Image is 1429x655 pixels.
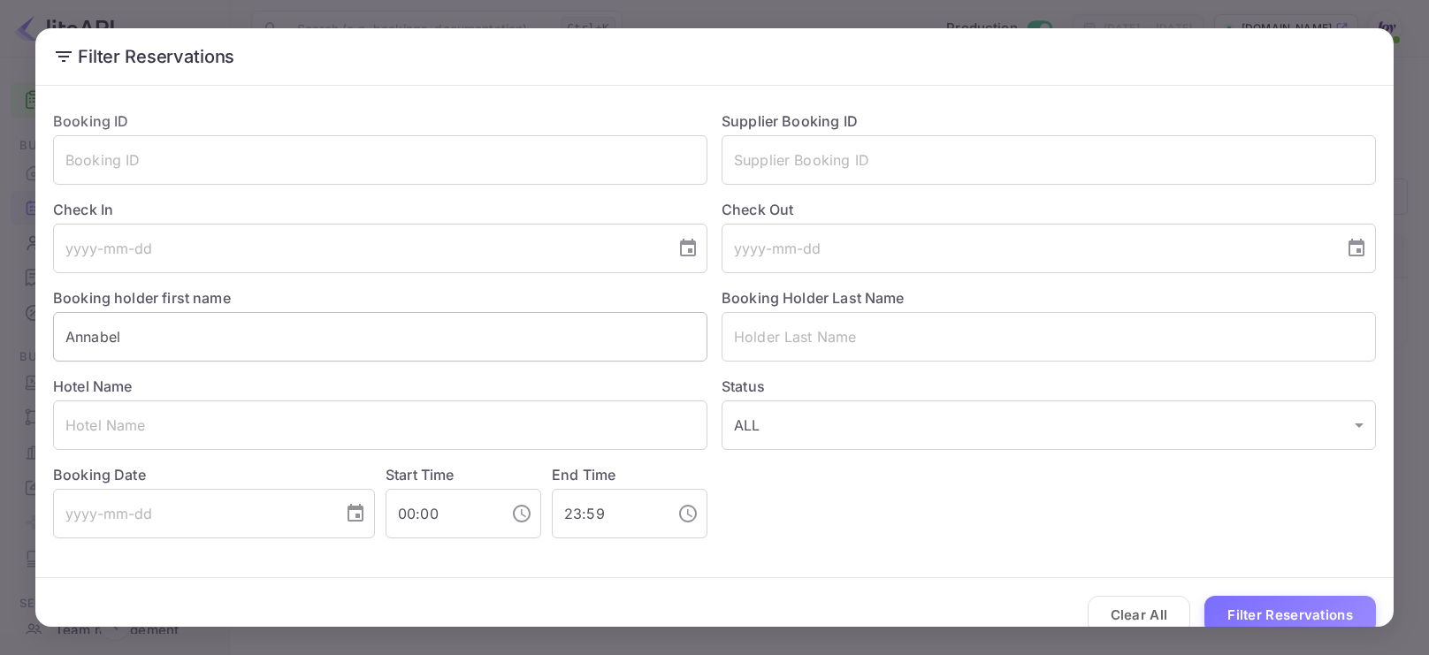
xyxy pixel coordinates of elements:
input: yyyy-mm-dd [722,224,1332,273]
input: Holder Last Name [722,312,1376,362]
div: ALL [722,400,1376,450]
input: Hotel Name [53,400,707,450]
button: Choose time, selected time is 11:59 PM [670,496,706,531]
button: Filter Reservations [1204,596,1376,634]
label: Booking Holder Last Name [722,289,905,307]
label: Status [722,376,1376,397]
label: Start Time [386,466,455,484]
input: hh:mm [386,489,497,538]
label: Check In [53,199,707,220]
h2: Filter Reservations [35,28,1394,85]
input: Booking ID [53,135,707,185]
label: End Time [552,466,615,484]
input: Holder First Name [53,312,707,362]
label: Booking ID [53,112,129,130]
label: Booking holder first name [53,289,231,307]
label: Check Out [722,199,1376,220]
button: Choose date [670,231,706,266]
button: Choose date [1339,231,1374,266]
button: Clear All [1088,596,1191,634]
label: Hotel Name [53,377,133,395]
label: Booking Date [53,464,375,485]
button: Choose date [338,496,373,531]
input: yyyy-mm-dd [53,489,331,538]
button: Choose time, selected time is 12:00 AM [504,496,539,531]
input: Supplier Booking ID [722,135,1376,185]
input: hh:mm [552,489,663,538]
input: yyyy-mm-dd [53,224,663,273]
label: Supplier Booking ID [722,112,858,130]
